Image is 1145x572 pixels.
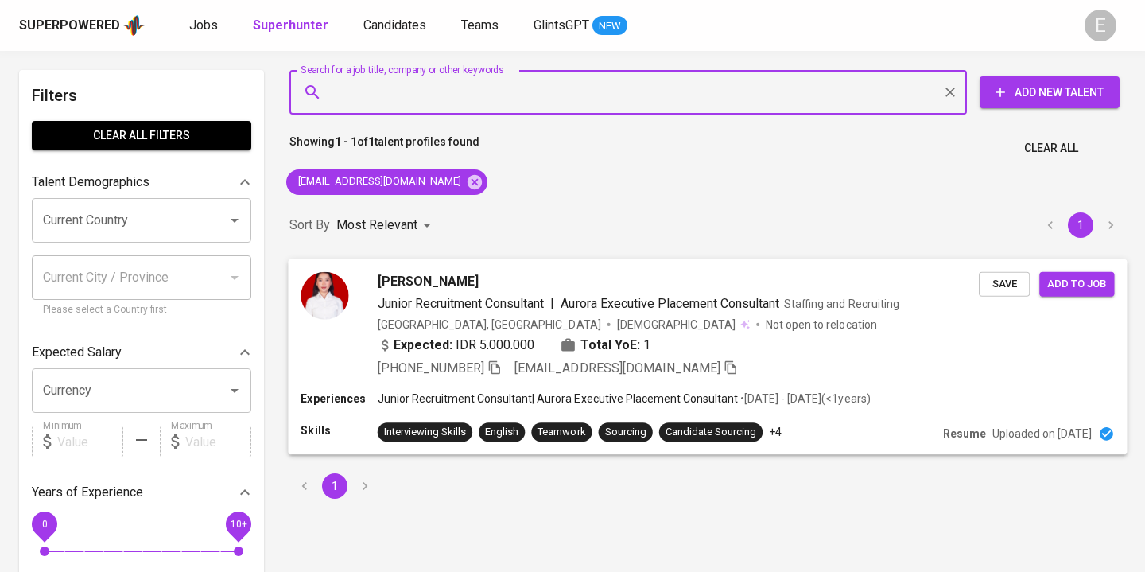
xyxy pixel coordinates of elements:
[485,424,518,439] div: English
[617,316,738,332] span: [DEMOGRAPHIC_DATA]
[336,216,417,235] p: Most Relevant
[939,81,961,103] button: Clear
[1047,274,1106,293] span: Add to job
[461,18,499,33] span: Teams
[992,83,1107,103] span: Add New Talent
[57,426,123,457] input: Value
[378,391,738,407] p: Junior Recruitment Consultant | Aurora Executive Placement Consultant
[289,134,479,163] p: Showing of talent profiles found
[19,14,145,37] a: Superpoweredapp logo
[992,426,1092,442] p: Uploaded on [DATE]
[378,295,545,310] span: Junior Recruitment Consultant
[253,16,332,36] a: Superhunter
[592,18,627,34] span: NEW
[738,391,870,407] p: • [DATE] - [DATE] ( <1 years )
[301,391,377,407] p: Experiences
[189,18,218,33] span: Jobs
[336,211,437,240] div: Most Relevant
[32,121,251,150] button: Clear All filters
[19,17,120,35] div: Superpowered
[534,18,589,33] span: GlintsGPT
[378,335,535,354] div: IDR 5.000.000
[550,294,554,313] span: |
[534,16,627,36] a: GlintsGPT NEW
[980,76,1120,108] button: Add New Talent
[123,14,145,37] img: app logo
[286,169,487,195] div: [EMAIL_ADDRESS][DOMAIN_NAME]
[32,343,122,362] p: Expected Salary
[514,360,720,375] span: [EMAIL_ADDRESS][DOMAIN_NAME]
[461,16,502,36] a: Teams
[185,426,251,457] input: Value
[41,519,47,530] span: 0
[580,335,640,354] b: Total YoE:
[32,173,149,192] p: Talent Demographics
[766,316,876,332] p: Not open to relocation
[335,135,357,148] b: 1 - 1
[378,360,484,375] span: [PHONE_NUMBER]
[32,337,251,368] div: Expected Salary
[289,473,380,499] nav: pagination navigation
[1068,212,1093,238] button: page 1
[32,477,251,508] div: Years of Experience
[368,135,375,148] b: 1
[784,297,899,309] span: Staffing and Recruiting
[223,379,246,402] button: Open
[384,424,466,439] div: Interviewing Skills
[643,335,650,354] span: 1
[1085,10,1116,41] div: E
[45,126,239,146] span: Clear All filters
[1024,138,1078,158] span: Clear All
[289,259,1126,454] a: [PERSON_NAME]Junior Recruitment Consultant|Aurora Executive Placement ConsultantStaffing and Recr...
[538,424,585,439] div: Teamwork
[378,271,479,290] span: [PERSON_NAME]
[43,302,240,318] p: Please select a Country first
[987,274,1022,293] span: Save
[223,209,246,232] button: Open
[1018,134,1085,163] button: Clear All
[979,271,1030,296] button: Save
[1035,212,1126,238] nav: pagination navigation
[943,426,986,442] p: Resume
[666,424,756,439] div: Candidate Sourcing
[1039,271,1114,296] button: Add to job
[253,18,328,33] b: Superhunter
[189,16,221,36] a: Jobs
[289,216,330,235] p: Sort By
[301,271,348,319] img: 922e6c4711771ee34203b527d9c32d6e.jpeg
[378,316,601,332] div: [GEOGRAPHIC_DATA], [GEOGRAPHIC_DATA]
[32,483,143,502] p: Years of Experience
[561,295,779,310] span: Aurora Executive Placement Consultant
[301,422,377,438] p: Skills
[230,519,246,530] span: 10+
[286,174,471,189] span: [EMAIL_ADDRESS][DOMAIN_NAME]
[322,473,347,499] button: page 1
[32,166,251,198] div: Talent Demographics
[769,424,782,440] p: +4
[363,18,426,33] span: Candidates
[32,83,251,108] h6: Filters
[605,424,646,439] div: Sourcing
[394,335,452,354] b: Expected:
[363,16,429,36] a: Candidates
